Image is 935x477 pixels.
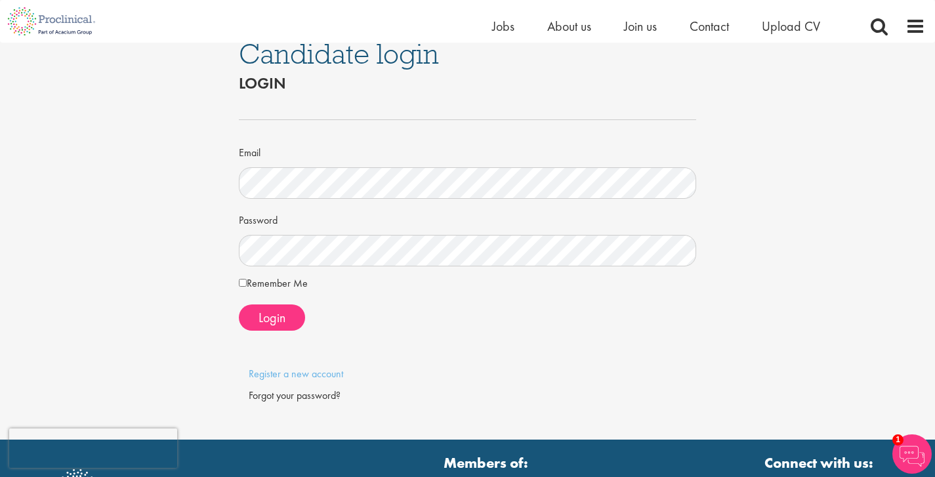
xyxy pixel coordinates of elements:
span: Login [259,309,285,326]
a: Join us [624,18,657,35]
a: Contact [690,18,729,35]
h2: Login [239,75,697,92]
a: Upload CV [762,18,820,35]
button: Login [239,304,305,331]
a: Register a new account [249,367,343,381]
span: 1 [892,434,904,446]
input: Remember Me [239,279,247,287]
a: Jobs [492,18,514,35]
iframe: reCAPTCHA [9,428,177,468]
a: About us [547,18,591,35]
label: Password [239,209,278,228]
img: Chatbot [892,434,932,474]
strong: Connect with us: [764,453,876,473]
label: Remember Me [239,276,308,291]
label: Email [239,141,260,161]
div: Forgot your password? [249,388,687,404]
strong: Members of: [267,453,705,473]
span: Candidate login [239,36,439,72]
